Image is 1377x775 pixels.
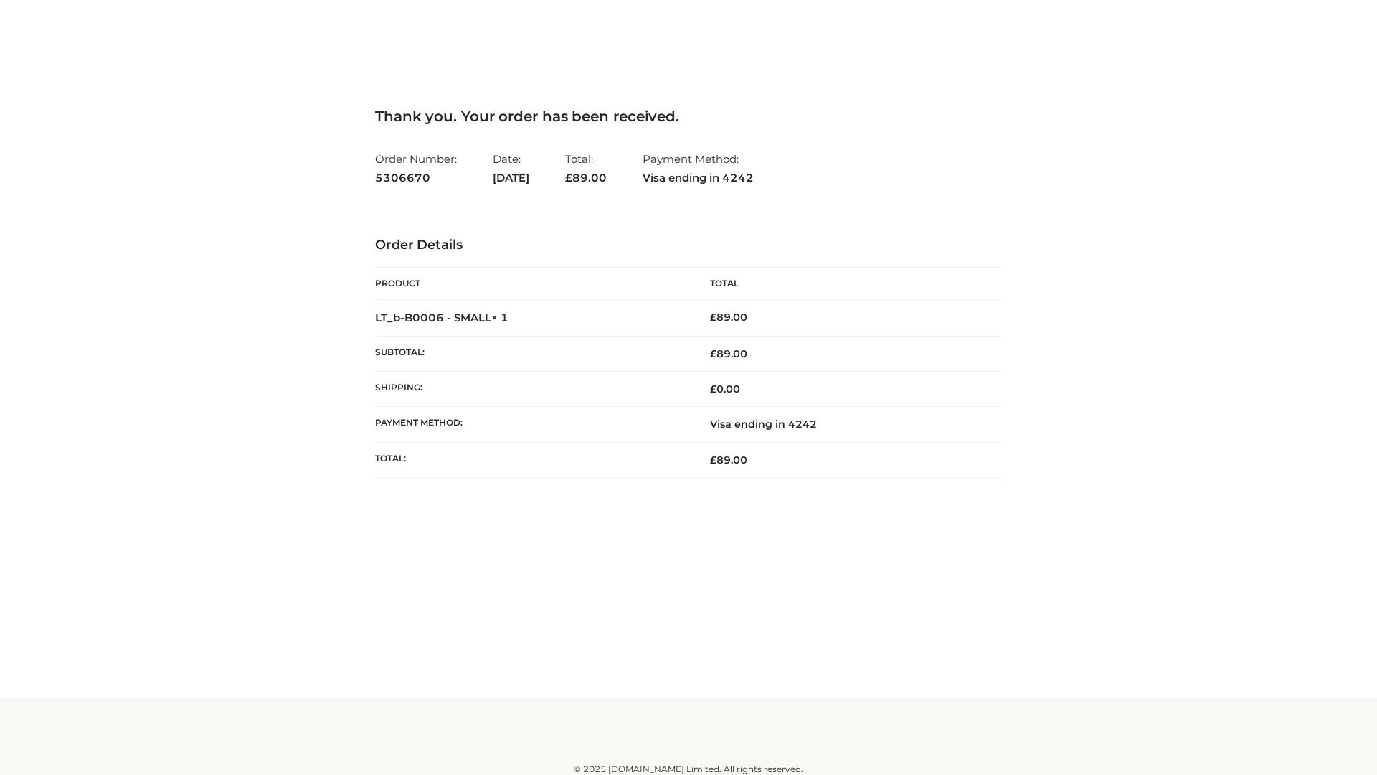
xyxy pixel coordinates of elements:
th: Total: [375,442,688,477]
strong: Visa ending in 4242 [643,169,754,187]
h3: Order Details [375,238,1002,253]
li: Total: [565,146,607,190]
span: £ [710,347,716,360]
span: £ [710,382,716,395]
bdi: 89.00 [710,311,747,324]
th: Total [688,268,1002,300]
span: 89.00 [565,171,607,184]
th: Product [375,268,688,300]
strong: 5306670 [375,169,457,187]
td: Visa ending in 4242 [688,407,1002,442]
h3: Thank you. Your order has been received. [375,108,1002,125]
li: Payment Method: [643,146,754,190]
th: Payment method: [375,407,688,442]
th: Subtotal: [375,336,688,371]
span: 89.00 [710,454,747,466]
strong: [DATE] [493,169,529,187]
span: £ [565,171,572,184]
li: Order Number: [375,146,457,190]
span: £ [710,454,716,466]
strong: × 1 [491,311,508,324]
li: Date: [493,146,529,190]
span: 89.00 [710,347,747,360]
th: Shipping: [375,372,688,407]
bdi: 0.00 [710,382,740,395]
span: £ [710,311,716,324]
strong: LT_b-B0006 - SMALL [375,311,508,324]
